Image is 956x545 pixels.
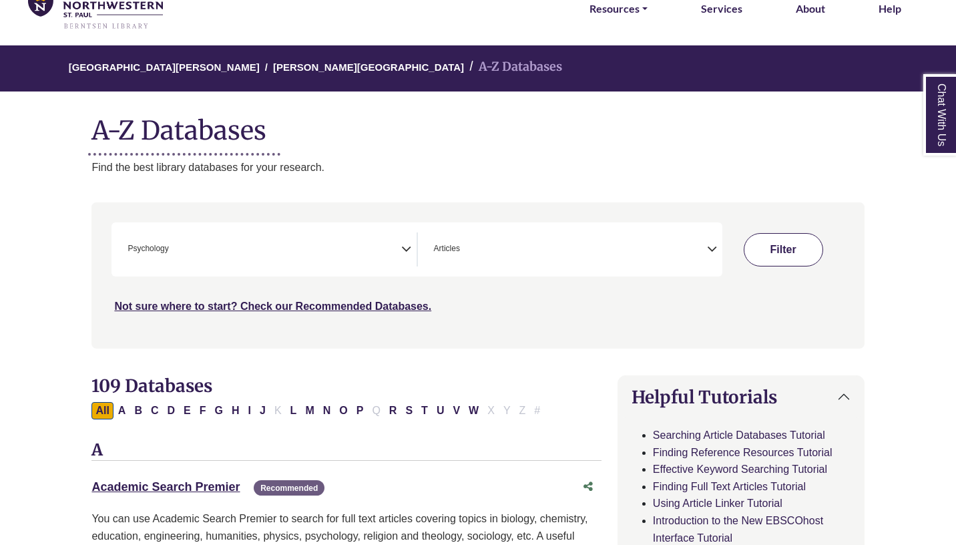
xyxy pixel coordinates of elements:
h3: A [91,441,601,461]
span: 109 Databases [91,375,212,397]
button: Submit for Search Results [744,233,823,266]
button: Filter Results P [352,402,368,419]
a: Effective Keyword Searching Tutorial [653,464,827,475]
button: Helpful Tutorials [618,376,864,418]
span: Articles [434,242,460,255]
button: Filter Results S [401,402,417,419]
button: Filter Results U [433,402,449,419]
a: Not sure where to start? Check our Recommended Databases. [114,301,431,312]
button: Filter Results B [130,402,146,419]
span: Psychology [128,242,168,255]
li: Articles [429,242,460,255]
a: Academic Search Premier [91,480,240,494]
button: Filter Results W [465,402,483,419]
button: Filter Results J [256,402,270,419]
button: Filter Results A [114,402,130,419]
button: Filter Results F [196,402,210,419]
a: Finding Full Text Articles Tutorial [653,481,806,492]
a: [GEOGRAPHIC_DATA][PERSON_NAME] [69,59,260,73]
button: Filter Results H [228,402,244,419]
button: Filter Results M [301,402,318,419]
button: All [91,402,113,419]
button: Filter Results G [211,402,227,419]
button: Filter Results N [319,402,335,419]
button: Filter Results V [449,402,464,419]
button: Filter Results D [164,402,180,419]
li: Psychology [122,242,168,255]
a: Using Article Linker Tutorial [653,498,782,509]
a: Finding Reference Resources Tutorial [653,447,832,458]
a: [PERSON_NAME][GEOGRAPHIC_DATA] [273,59,464,73]
textarea: Search [463,245,469,256]
button: Filter Results I [244,402,255,419]
textarea: Search [172,245,178,256]
nav: breadcrumb [91,45,864,92]
span: Recommended [254,480,324,496]
a: Searching Article Databases Tutorial [653,429,825,441]
button: Filter Results E [180,402,195,419]
h1: A-Z Databases [91,105,864,146]
a: Introduction to the New EBSCOhost Interface Tutorial [653,515,823,544]
nav: Search filters [91,202,864,348]
button: Filter Results C [147,402,163,419]
button: Filter Results T [417,402,432,419]
li: A-Z Databases [464,57,562,77]
button: Share this database [575,474,602,500]
div: Alpha-list to filter by first letter of database name [91,404,545,415]
button: Filter Results O [335,402,351,419]
button: Filter Results R [385,402,401,419]
p: Find the best library databases for your research. [91,159,864,176]
button: Filter Results L [286,402,301,419]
